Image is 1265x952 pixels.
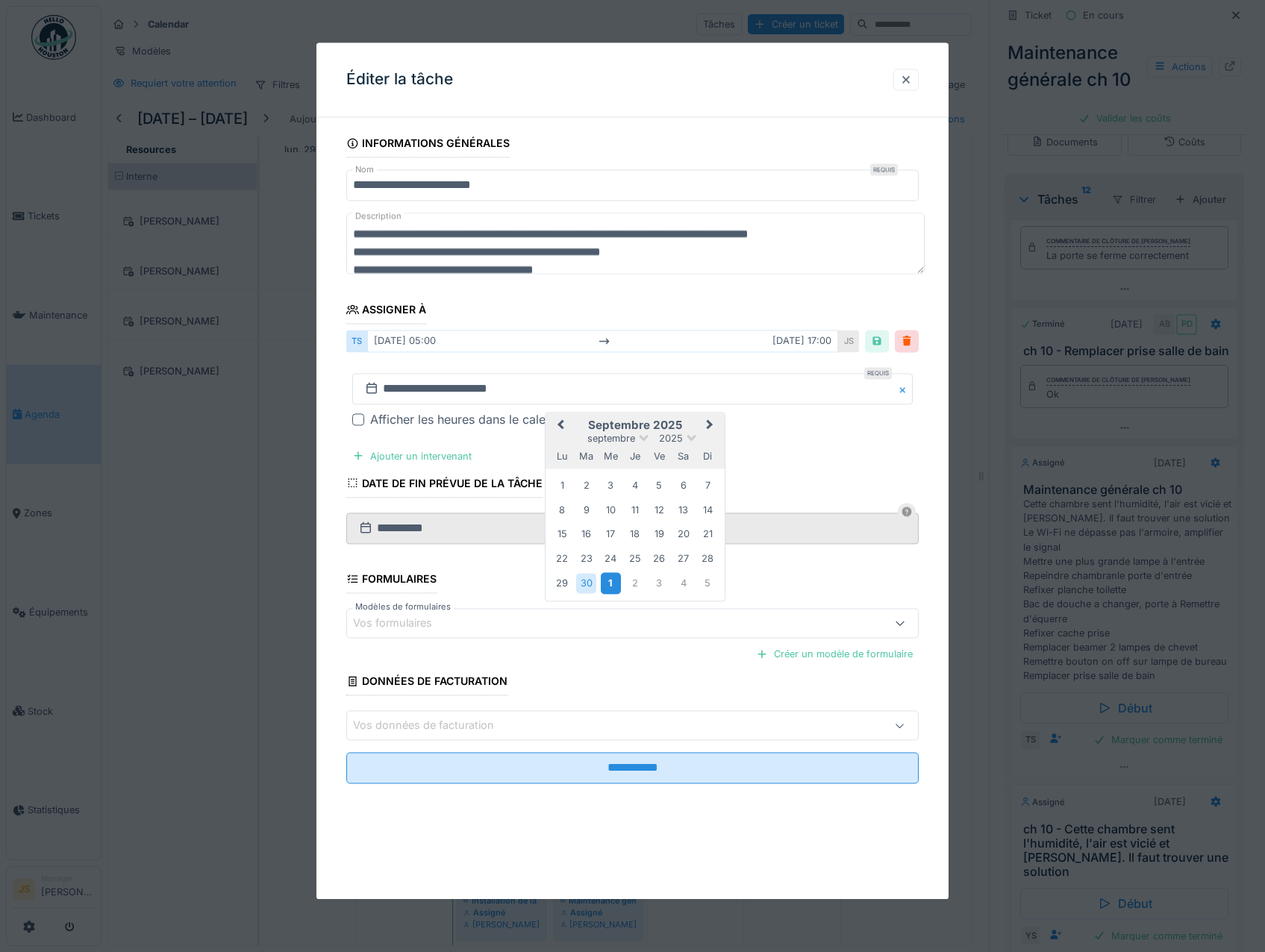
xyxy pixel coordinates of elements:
[625,500,645,520] div: Choose jeudi 11 septembre 2025
[601,524,621,545] div: Choose mercredi 17 septembre 2025
[576,447,596,467] div: mardi
[673,447,693,467] div: samedi
[546,419,725,432] h2: septembre 2025
[552,447,572,467] div: lundi
[353,616,453,632] div: Vos formulaires
[352,601,454,613] label: Modèles de formulaires
[587,433,635,444] span: septembre
[576,574,596,594] div: Choose mardi 30 septembre 2025
[625,524,645,545] div: Choose jeudi 18 septembre 2025
[625,476,645,496] div: Choose jeudi 4 septembre 2025
[353,718,515,734] div: Vos données de facturation
[698,548,718,569] div: Choose dimanche 28 septembre 2025
[576,548,596,569] div: Choose mardi 23 septembre 2025
[601,447,621,467] div: mercredi
[370,410,578,428] div: Afficher les heures dans le calendrier
[659,433,683,444] span: 2025
[896,373,913,404] button: Close
[870,164,898,176] div: Requis
[698,476,718,496] div: Choose dimanche 7 septembre 2025
[750,644,919,664] div: Créer un modèle de formulaire
[601,573,621,595] div: Choose mercredi 1 octobre 2025
[649,500,669,520] div: Choose vendredi 12 septembre 2025
[864,367,892,379] div: Requis
[699,414,723,438] button: Next Month
[576,524,596,545] div: Choose mardi 16 septembre 2025
[346,331,367,352] div: TS
[698,447,718,467] div: dimanche
[625,447,645,467] div: jeudi
[346,70,453,89] h3: Éditer la tâche
[673,500,693,520] div: Choose samedi 13 septembre 2025
[552,524,572,545] div: Choose lundi 15 septembre 2025
[346,132,510,157] div: Informations générales
[673,524,693,545] div: Choose samedi 20 septembre 2025
[550,474,719,596] div: Month septembre, 2025
[649,476,669,496] div: Choose vendredi 5 septembre 2025
[649,548,669,569] div: Choose vendredi 26 septembre 2025
[698,524,718,545] div: Choose dimanche 21 septembre 2025
[367,331,839,352] div: [DATE] 05:00 [DATE] 17:00
[649,524,669,545] div: Choose vendredi 19 septembre 2025
[673,548,693,569] div: Choose samedi 27 septembre 2025
[838,331,859,352] div: JS
[625,574,645,594] div: Choose jeudi 2 octobre 2025
[576,500,596,520] div: Choose mardi 9 septembre 2025
[346,472,543,498] div: Date de fin prévue de la tâche
[552,574,572,594] div: Choose lundi 29 septembre 2025
[352,207,405,226] label: Description
[346,568,437,593] div: Formulaires
[601,548,621,569] div: Choose mercredi 24 septembre 2025
[649,574,669,594] div: Choose vendredi 3 octobre 2025
[352,164,377,177] label: Nom
[346,446,478,466] div: Ajouter un intervenant
[698,574,718,594] div: Choose dimanche 5 octobre 2025
[698,500,718,520] div: Choose dimanche 14 septembre 2025
[673,476,693,496] div: Choose samedi 6 septembre 2025
[649,447,669,467] div: vendredi
[552,548,572,569] div: Choose lundi 22 septembre 2025
[625,548,645,569] div: Choose jeudi 25 septembre 2025
[601,476,621,496] div: Choose mercredi 3 septembre 2025
[673,574,693,594] div: Choose samedi 4 octobre 2025
[552,476,572,496] div: Choose lundi 1 septembre 2025
[346,299,427,325] div: Assigner à
[346,671,508,696] div: Données de facturation
[552,500,572,520] div: Choose lundi 8 septembre 2025
[601,500,621,520] div: Choose mercredi 10 septembre 2025
[576,476,596,496] div: Choose mardi 2 septembre 2025
[547,414,571,438] button: Previous Month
